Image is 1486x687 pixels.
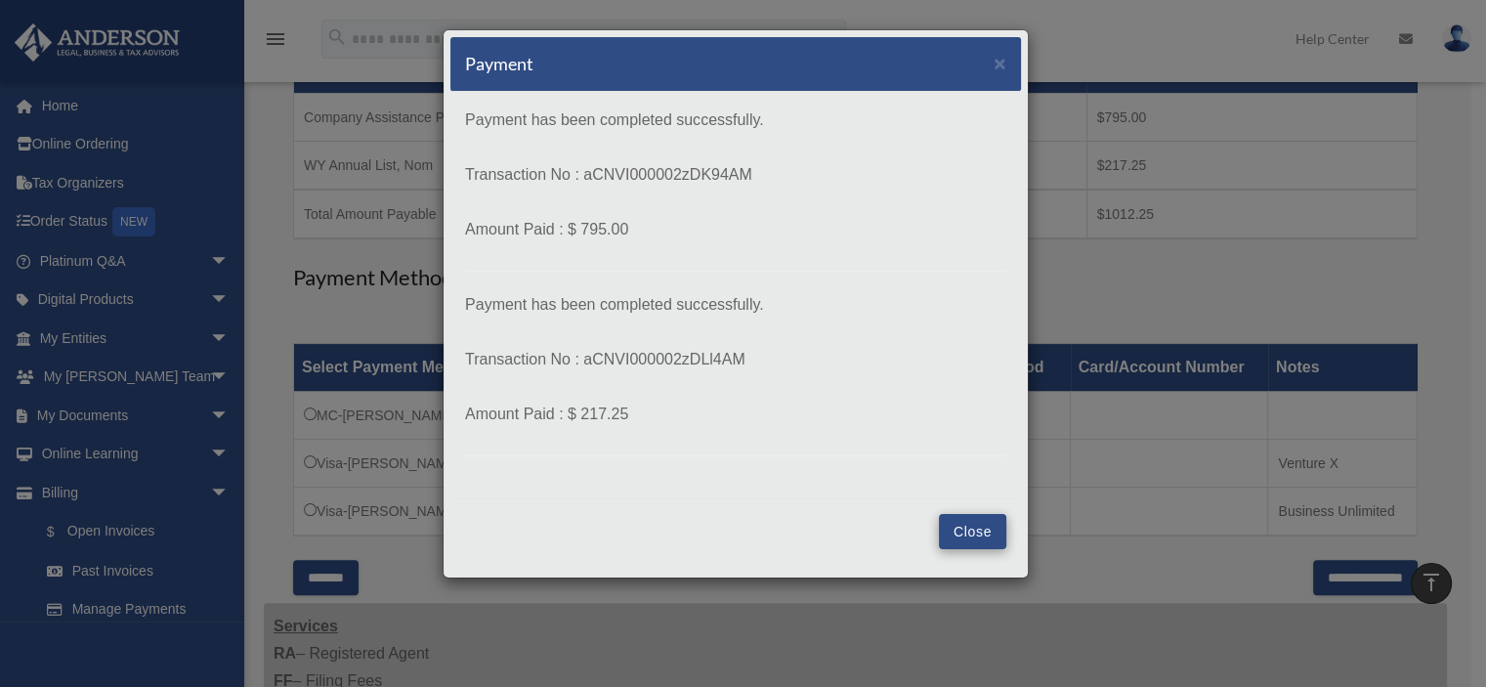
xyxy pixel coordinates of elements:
[994,52,1006,74] span: ×
[465,291,1006,319] p: Payment has been completed successfully.
[994,53,1006,73] button: Close
[465,107,1006,134] p: Payment has been completed successfully.
[465,52,533,76] h5: Payment
[939,514,1006,549] button: Close
[465,401,1006,428] p: Amount Paid : $ 217.25
[465,161,1006,189] p: Transaction No : aCNVI000002zDK94AM
[465,346,1006,373] p: Transaction No : aCNVI000002zDLl4AM
[465,216,1006,243] p: Amount Paid : $ 795.00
